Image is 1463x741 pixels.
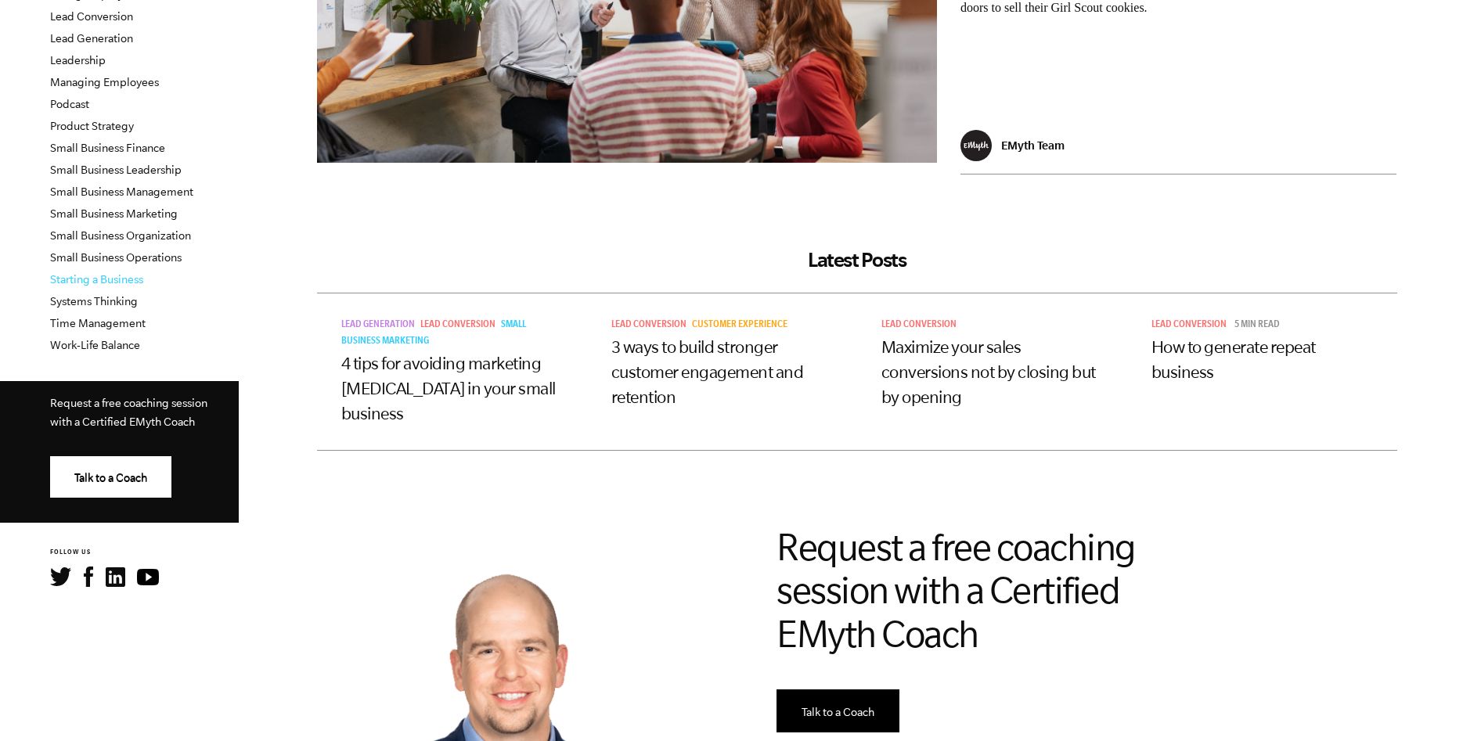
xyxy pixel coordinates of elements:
[692,320,793,331] a: Customer Experience
[50,456,171,498] a: Talk to a Coach
[1001,138,1065,152] p: EMyth Team
[50,251,182,264] a: Small Business Operations
[50,164,182,176] a: Small Business Leadership
[50,207,178,220] a: Small Business Marketing
[420,320,501,331] a: Lead Conversion
[106,567,125,587] img: LinkedIn
[611,337,804,406] a: 3 ways to build stronger customer engagement and retention
[1151,337,1316,381] a: How to generate repeat business
[777,526,1184,656] h2: Request a free coaching session with a Certified EMyth Coach
[611,320,692,331] a: Lead Conversion
[50,273,143,286] a: Starting a Business
[50,229,191,242] a: Small Business Organization
[341,320,526,347] a: Small Business Marketing
[1114,628,1463,741] div: Chatwidget
[50,54,106,67] a: Leadership
[881,320,957,331] span: Lead Conversion
[50,339,140,351] a: Work-Life Balance
[137,569,159,585] img: YouTube
[50,548,239,558] h6: FOLLOW US
[777,689,899,732] a: Talk to a Coach
[960,130,992,161] img: EMyth Team - EMyth
[50,317,146,329] a: Time Management
[74,472,147,484] span: Talk to a Coach
[50,567,71,586] img: Twitter
[1151,320,1232,331] a: Lead Conversion
[50,98,89,110] a: Podcast
[802,706,874,718] span: Talk to a Coach
[50,394,214,431] p: Request a free coaching session with a Certified EMyth Coach
[50,76,159,88] a: Managing Employees
[50,185,193,198] a: Small Business Management
[341,320,420,331] a: Lead Generation
[1151,320,1227,331] span: Lead Conversion
[1114,628,1463,741] iframe: Chat Widget
[341,354,556,423] a: 4 tips for avoiding marketing [MEDICAL_DATA] in your small business
[420,320,495,331] span: Lead Conversion
[50,142,165,154] a: Small Business Finance
[50,120,134,132] a: Product Strategy
[611,320,686,331] span: Lead Conversion
[50,295,138,308] a: Systems Thinking
[50,32,133,45] a: Lead Generation
[341,320,415,331] span: Lead Generation
[881,337,1096,406] a: Maximize your sales conversions not by closing but by opening
[1234,320,1280,331] p: 5 min read
[50,10,133,23] a: Lead Conversion
[881,320,962,331] a: Lead Conversion
[84,567,93,587] img: Facebook
[692,320,787,331] span: Customer Experience
[317,248,1397,272] h2: Latest Posts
